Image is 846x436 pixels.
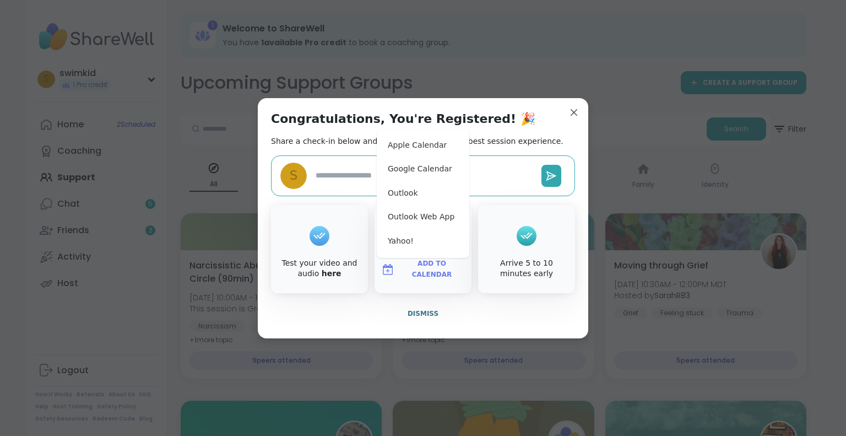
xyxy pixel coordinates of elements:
button: Apple Calendar [381,133,465,158]
div: Test your video and audio [273,258,366,279]
h2: Share a check-in below and see our tips to get the best session experience. [271,136,563,147]
h1: Congratulations, You're Registered! 🎉 [271,111,535,127]
span: s [290,166,298,185]
button: Yahoo! [381,229,465,254]
div: Arrive 5 to 10 minutes early [480,258,573,279]
button: Dismiss [271,302,575,325]
span: Add to Calendar [399,259,465,280]
button: Google Calendar [381,157,465,181]
button: Outlook Web App [381,205,465,229]
a: here [322,269,341,278]
button: Outlook [381,181,465,206]
img: ShareWell Logomark [381,263,394,276]
button: Add to Calendar [377,258,469,281]
span: Dismiss [408,310,438,317]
